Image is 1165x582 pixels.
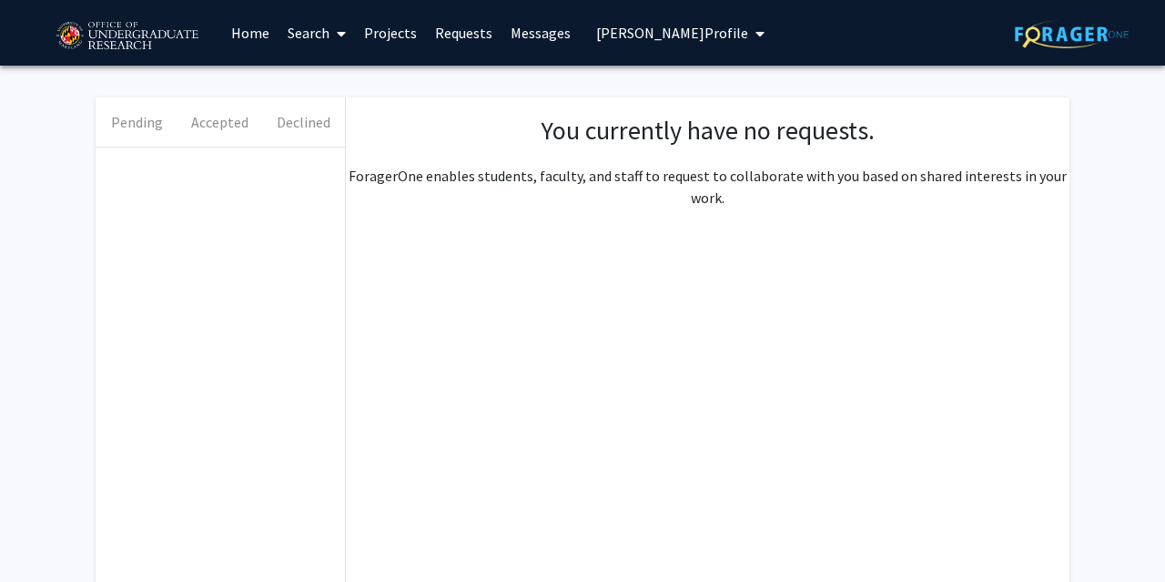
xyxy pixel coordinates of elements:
a: Home [222,1,279,65]
button: Pending [96,97,178,147]
h1: You currently have no requests. [364,116,1051,147]
a: Projects [355,1,426,65]
p: ForagerOne enables students, faculty, and staff to request to collaborate with you based on share... [346,165,1069,209]
img: University of Maryland Logo [50,14,204,59]
a: Requests [426,1,501,65]
button: Declined [262,97,345,147]
a: Search [279,1,355,65]
img: ForagerOne Logo [1015,20,1129,48]
span: [PERSON_NAME] Profile [596,24,748,42]
button: Accepted [178,97,261,147]
a: Messages [501,1,580,65]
